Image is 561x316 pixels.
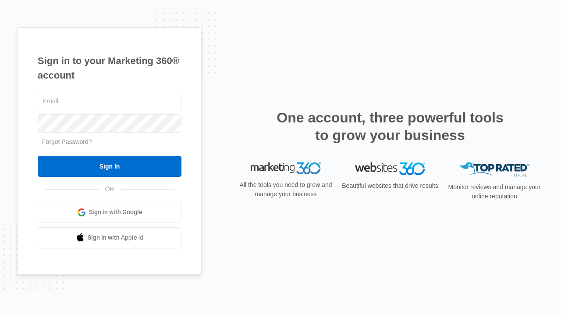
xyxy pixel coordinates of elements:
[38,92,181,110] input: Email
[38,54,181,83] h1: Sign in to your Marketing 360® account
[99,185,121,194] span: OR
[237,180,335,199] p: All the tools you need to grow and manage your business
[251,162,321,175] img: Marketing 360
[341,181,439,190] p: Beautiful websites that drive results
[42,138,92,145] a: Forgot Password?
[88,233,144,242] span: Sign in with Apple Id
[38,227,181,248] a: Sign in with Apple Id
[445,183,543,201] p: Monitor reviews and manage your online reputation
[38,202,181,223] a: Sign in with Google
[89,208,142,217] span: Sign in with Google
[38,156,181,177] input: Sign In
[274,109,506,144] h2: One account, three powerful tools to grow your business
[355,162,425,175] img: Websites 360
[459,162,529,177] img: Top Rated Local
